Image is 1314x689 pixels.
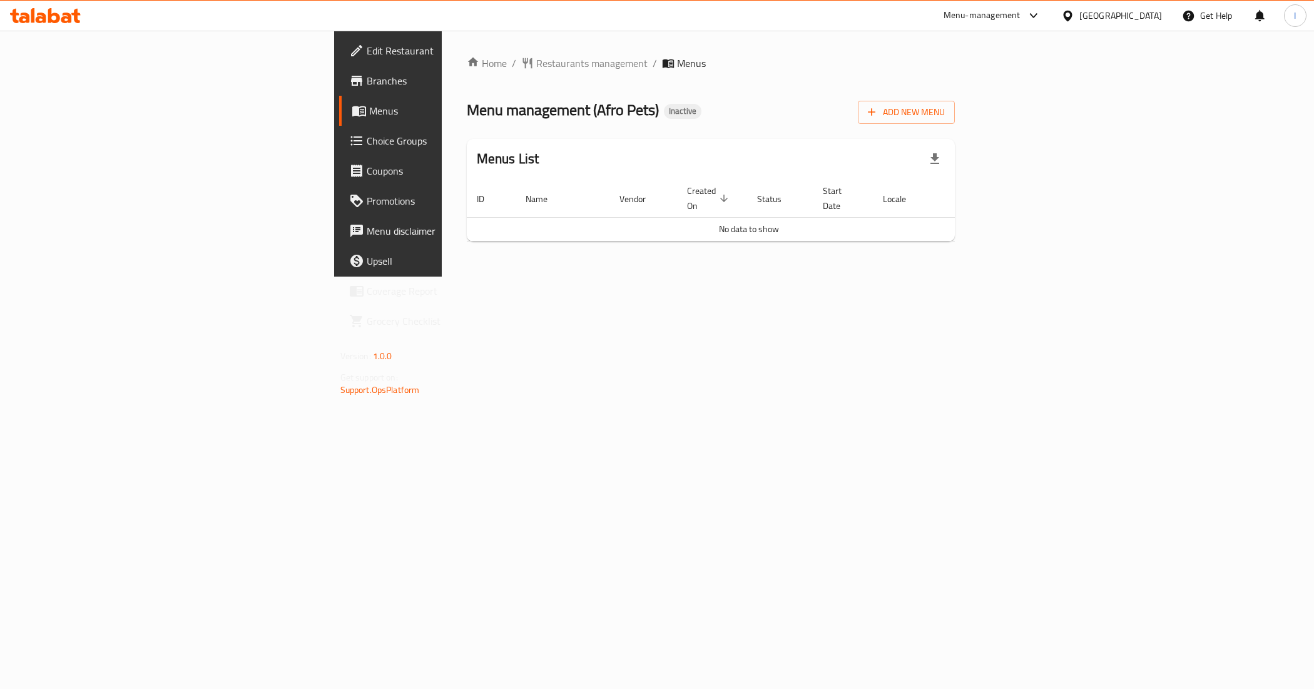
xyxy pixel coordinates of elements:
table: enhanced table [467,180,1031,242]
span: Inactive [664,106,701,116]
a: Menus [339,96,554,126]
a: Menu disclaimer [339,216,554,246]
th: Actions [937,180,1031,218]
span: Coverage Report [367,283,544,299]
span: Vendor [619,191,662,207]
h2: Menus List [477,150,539,168]
a: Promotions [339,186,554,216]
a: Edit Restaurant [339,36,554,66]
a: Upsell [339,246,554,276]
div: Export file [920,144,950,174]
li: / [653,56,657,71]
span: Menu management ( Afro Pets ) [467,96,659,124]
span: I [1294,9,1296,23]
a: Support.OpsPlatform [340,382,420,398]
a: Coverage Report [339,276,554,306]
span: Menus [677,56,706,71]
span: Edit Restaurant [367,43,544,58]
button: Add New Menu [858,101,955,124]
span: Locale [883,191,922,207]
div: [GEOGRAPHIC_DATA] [1079,9,1162,23]
span: Start Date [823,183,858,213]
span: Upsell [367,253,544,268]
span: Version: [340,348,371,364]
span: Promotions [367,193,544,208]
span: Add New Menu [868,105,945,120]
span: Name [526,191,564,207]
span: 1.0.0 [373,348,392,364]
a: Grocery Checklist [339,306,554,336]
span: Coupons [367,163,544,178]
span: Menu disclaimer [367,223,544,238]
div: Inactive [664,104,701,119]
span: ID [477,191,501,207]
span: No data to show [719,221,779,237]
a: Choice Groups [339,126,554,156]
span: Get support on: [340,369,398,385]
a: Restaurants management [521,56,648,71]
nav: breadcrumb [467,56,955,71]
span: Status [757,191,798,207]
span: Grocery Checklist [367,314,544,329]
a: Branches [339,66,554,96]
div: Menu-management [944,8,1021,23]
span: Created On [687,183,732,213]
a: Coupons [339,156,554,186]
span: Choice Groups [367,133,544,148]
span: Branches [367,73,544,88]
span: Restaurants management [536,56,648,71]
span: Menus [369,103,544,118]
